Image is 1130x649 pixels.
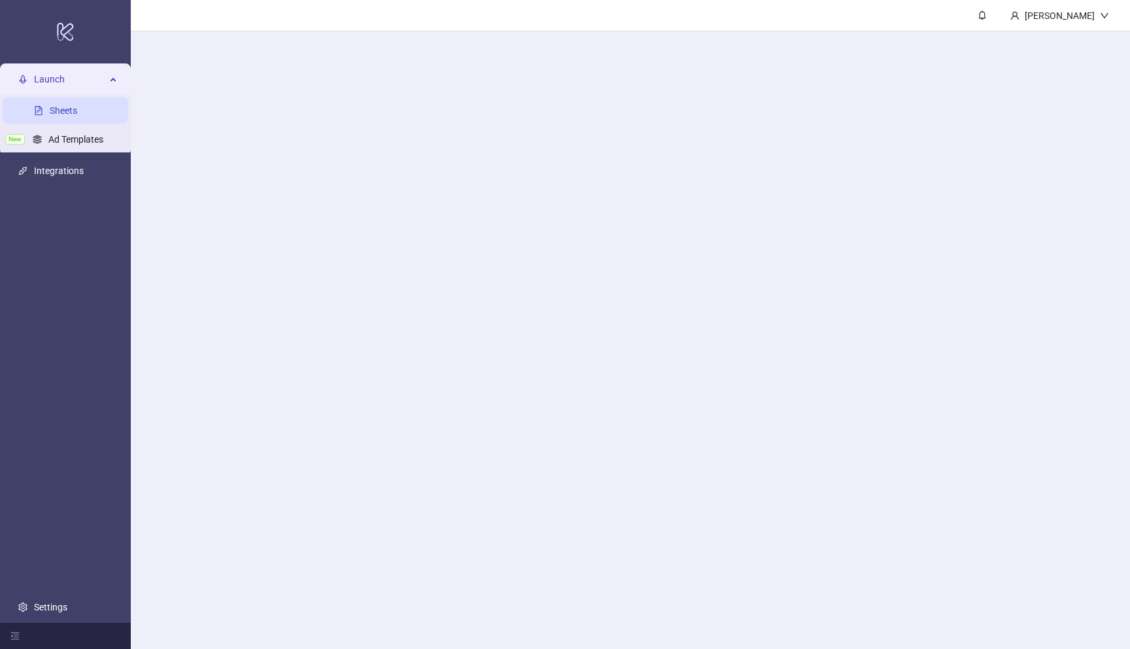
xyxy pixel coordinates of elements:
[1100,11,1109,20] span: down
[978,10,987,20] span: bell
[34,602,67,612] a: Settings
[50,105,77,116] a: Sheets
[10,631,20,640] span: menu-fold
[34,66,106,92] span: Launch
[1010,11,1019,20] span: user
[18,75,27,84] span: rocket
[48,134,103,145] a: Ad Templates
[1019,9,1100,23] div: [PERSON_NAME]
[34,166,84,176] a: Integrations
